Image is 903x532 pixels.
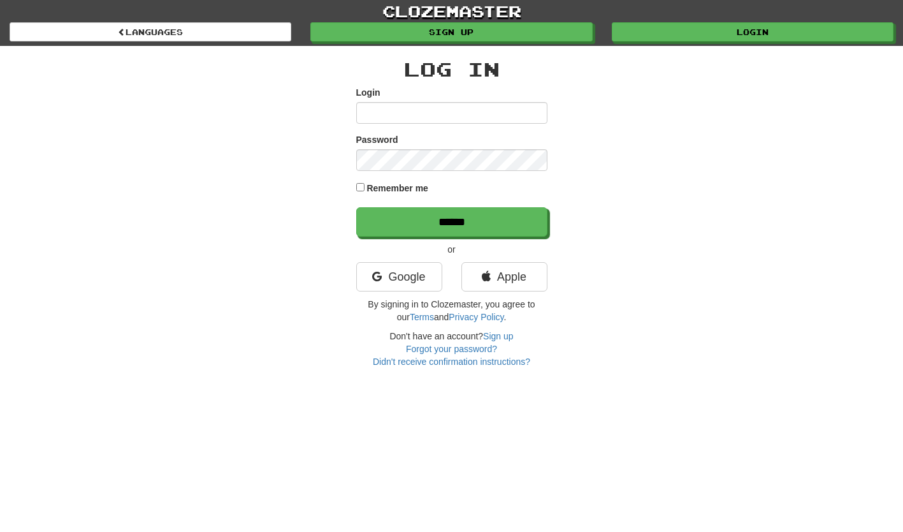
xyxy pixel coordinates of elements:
a: Google [356,262,442,292]
div: Don't have an account? [356,330,547,368]
a: Terms [410,312,434,322]
p: By signing in to Clozemaster, you agree to our and . [356,298,547,323]
label: Remember me [366,182,428,195]
label: Login [356,86,380,99]
a: Apple [461,262,547,292]
label: Password [356,133,398,146]
a: Forgot your password? [406,344,497,354]
p: or [356,243,547,256]
a: Didn't receive confirmation instructions? [373,357,530,367]
a: Sign up [483,331,513,341]
a: Sign up [310,22,592,41]
a: Login [612,22,893,41]
a: Languages [10,22,291,41]
h2: Log In [356,59,547,80]
a: Privacy Policy [449,312,503,322]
